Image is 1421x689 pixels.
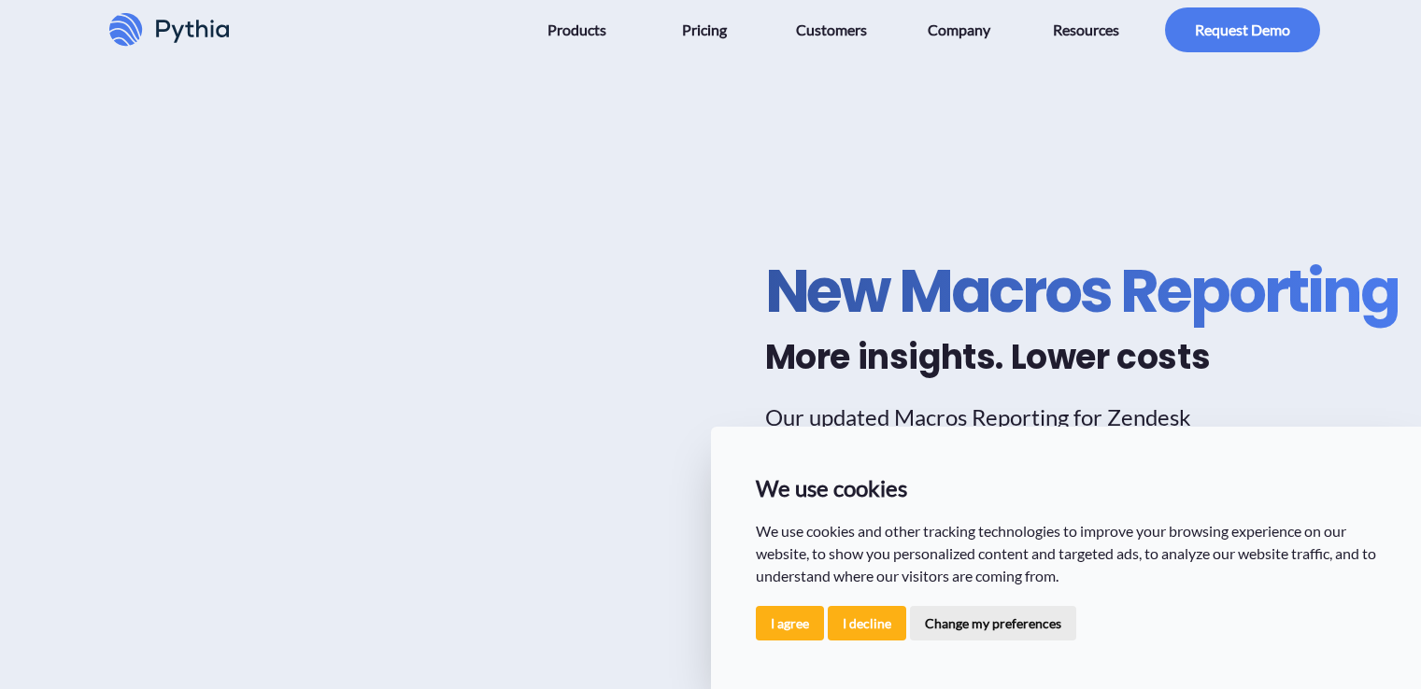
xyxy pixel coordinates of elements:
[765,336,1399,378] h2: More insights. Lower costs
[756,606,824,640] button: I agree
[928,15,990,45] span: Company
[682,15,727,45] span: Pricing
[765,401,1204,468] p: Our updated Macros Reporting for Zendesk is now available. Install now for free.
[910,606,1076,640] button: Change my preferences
[1053,15,1119,45] span: Resources
[756,520,1377,587] p: We use cookies and other tracking technologies to improve your browsing experience on our website...
[796,15,867,45] span: Customers
[828,606,906,640] button: I decline
[765,254,1399,329] h1: New Macros Reporting
[547,15,606,45] span: Products
[756,471,1377,505] p: We use cookies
